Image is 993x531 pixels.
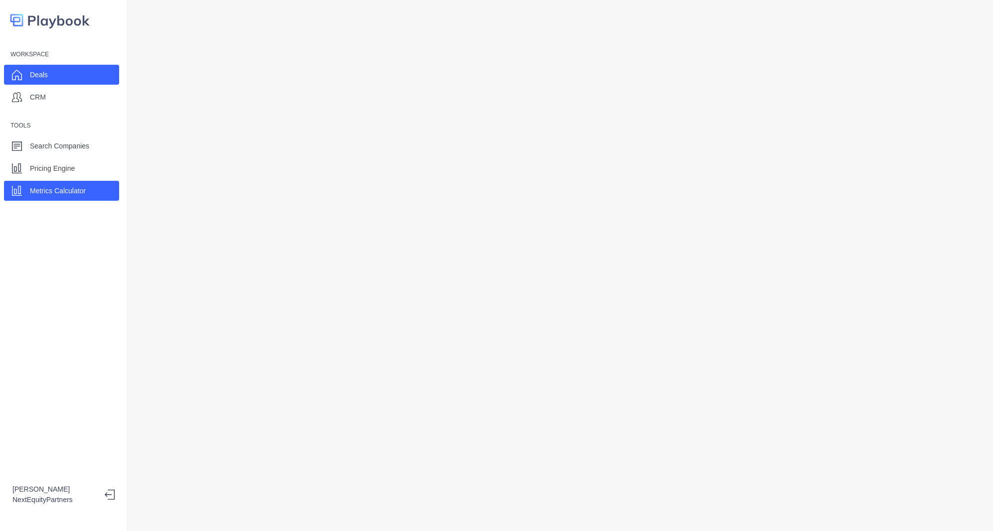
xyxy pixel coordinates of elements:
p: Metrics Calculator [30,186,86,196]
p: Deals [30,70,48,80]
p: Search Companies [30,141,89,151]
p: NextEquityPartners [12,495,97,505]
p: CRM [30,92,46,103]
p: Pricing Engine [30,163,75,174]
iframe: Metrics Calculator [144,10,977,521]
img: logo-colored [10,10,90,30]
p: [PERSON_NAME] [12,484,97,495]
